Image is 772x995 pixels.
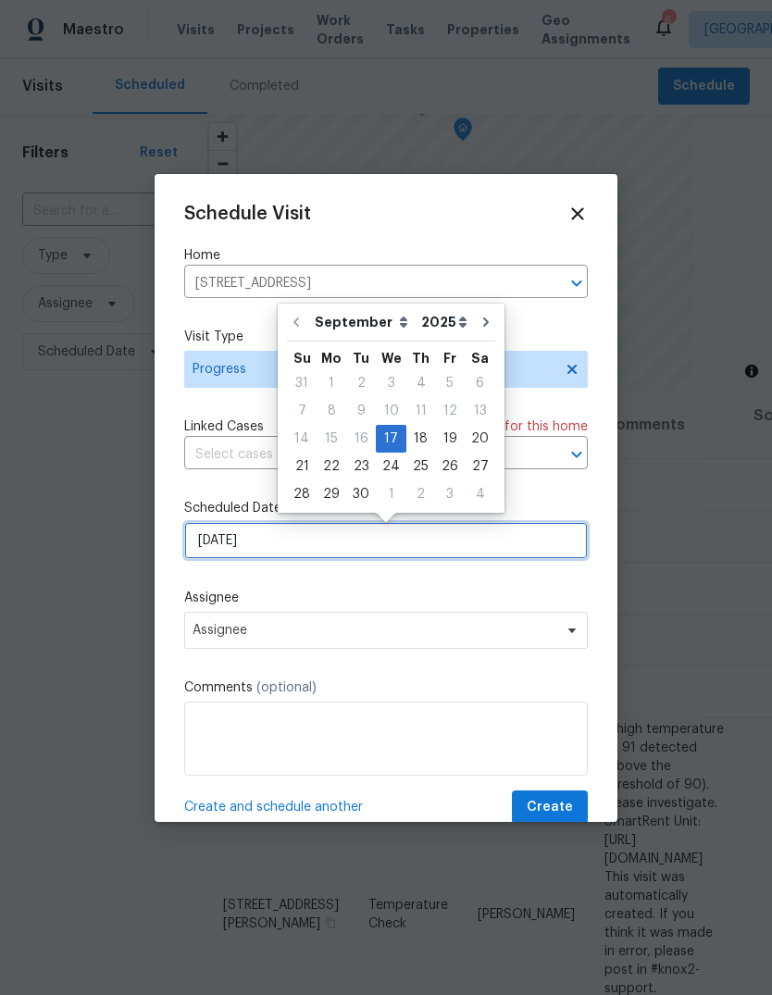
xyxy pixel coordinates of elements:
[184,441,536,469] input: Select cases
[376,397,406,425] div: Wed Sep 10 2025
[184,417,264,436] span: Linked Cases
[282,304,310,341] button: Go to previous month
[527,796,573,819] span: Create
[417,308,472,336] select: Year
[406,369,435,397] div: Thu Sep 04 2025
[287,480,317,508] div: Sun Sep 28 2025
[256,681,317,694] span: (optional)
[435,370,465,396] div: 5
[184,678,588,697] label: Comments
[287,481,317,507] div: 28
[184,522,588,559] input: M/D/YYYY
[287,426,317,452] div: 14
[317,453,346,480] div: Mon Sep 22 2025
[287,370,317,396] div: 31
[381,352,402,365] abbr: Wednesday
[435,369,465,397] div: Fri Sep 05 2025
[406,370,435,396] div: 4
[435,398,465,424] div: 12
[406,397,435,425] div: Thu Sep 11 2025
[435,425,465,453] div: Fri Sep 19 2025
[346,453,376,480] div: Tue Sep 23 2025
[465,454,495,479] div: 27
[346,481,376,507] div: 30
[567,204,588,224] span: Close
[376,398,406,424] div: 10
[317,481,346,507] div: 29
[293,352,311,365] abbr: Sunday
[376,481,406,507] div: 1
[406,453,435,480] div: Thu Sep 25 2025
[435,454,465,479] div: 26
[193,360,553,379] span: Progress
[412,352,430,365] abbr: Thursday
[287,454,317,479] div: 21
[287,369,317,397] div: Sun Aug 31 2025
[317,398,346,424] div: 8
[346,480,376,508] div: Tue Sep 30 2025
[287,397,317,425] div: Sun Sep 07 2025
[406,425,435,453] div: Thu Sep 18 2025
[310,308,417,336] select: Month
[193,623,555,638] span: Assignee
[346,425,376,453] div: Tue Sep 16 2025
[184,246,588,265] label: Home
[376,369,406,397] div: Wed Sep 03 2025
[465,398,495,424] div: 13
[465,370,495,396] div: 6
[184,205,311,223] span: Schedule Visit
[376,425,406,453] div: Wed Sep 17 2025
[471,352,489,365] abbr: Saturday
[287,453,317,480] div: Sun Sep 21 2025
[564,270,590,296] button: Open
[317,454,346,479] div: 22
[184,269,536,298] input: Enter in an address
[317,397,346,425] div: Mon Sep 08 2025
[376,453,406,480] div: Wed Sep 24 2025
[376,370,406,396] div: 3
[287,398,317,424] div: 7
[435,480,465,508] div: Fri Oct 03 2025
[376,480,406,508] div: Wed Oct 01 2025
[346,370,376,396] div: 2
[287,425,317,453] div: Sun Sep 14 2025
[346,454,376,479] div: 23
[317,369,346,397] div: Mon Sep 01 2025
[184,798,363,816] span: Create and schedule another
[465,397,495,425] div: Sat Sep 13 2025
[346,398,376,424] div: 9
[317,480,346,508] div: Mon Sep 29 2025
[346,369,376,397] div: Tue Sep 02 2025
[465,453,495,480] div: Sat Sep 27 2025
[353,352,369,365] abbr: Tuesday
[406,398,435,424] div: 11
[406,454,435,479] div: 25
[376,454,406,479] div: 24
[465,369,495,397] div: Sat Sep 06 2025
[435,481,465,507] div: 3
[321,352,342,365] abbr: Monday
[184,328,588,346] label: Visit Type
[435,426,465,452] div: 19
[406,481,435,507] div: 2
[435,397,465,425] div: Fri Sep 12 2025
[406,480,435,508] div: Thu Oct 02 2025
[406,426,435,452] div: 18
[317,425,346,453] div: Mon Sep 15 2025
[184,499,588,517] label: Scheduled Date
[465,426,495,452] div: 20
[443,352,456,365] abbr: Friday
[184,589,588,607] label: Assignee
[465,425,495,453] div: Sat Sep 20 2025
[376,426,406,452] div: 17
[346,397,376,425] div: Tue Sep 09 2025
[465,480,495,508] div: Sat Oct 04 2025
[346,426,376,452] div: 16
[317,370,346,396] div: 1
[512,790,588,825] button: Create
[472,304,500,341] button: Go to next month
[317,426,346,452] div: 15
[465,481,495,507] div: 4
[564,442,590,467] button: Open
[435,453,465,480] div: Fri Sep 26 2025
